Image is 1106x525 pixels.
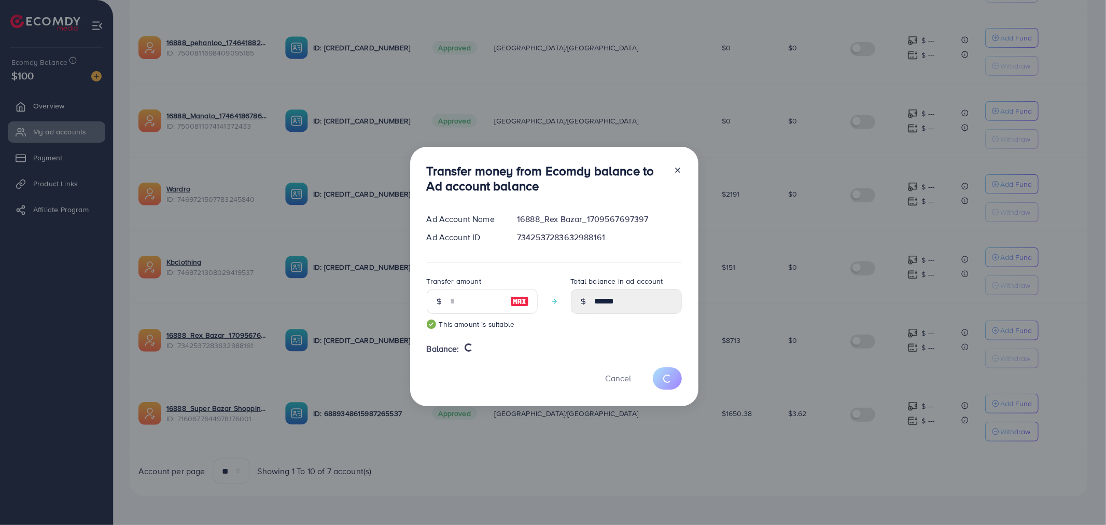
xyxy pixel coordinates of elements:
[593,367,645,390] button: Cancel
[427,343,459,355] span: Balance:
[427,320,436,329] img: guide
[509,213,690,225] div: 16888_Rex Bazar_1709567697397
[418,231,509,243] div: Ad Account ID
[510,295,529,308] img: image
[427,163,665,194] h3: Transfer money from Ecomdy balance to Ad account balance
[509,231,690,243] div: 7342537283632988161
[1062,478,1098,517] iframe: Chat
[571,276,663,286] label: Total balance in ad account
[418,213,509,225] div: Ad Account Name
[427,276,481,286] label: Transfer amount
[427,319,538,329] small: This amount is suitable
[606,372,632,384] span: Cancel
